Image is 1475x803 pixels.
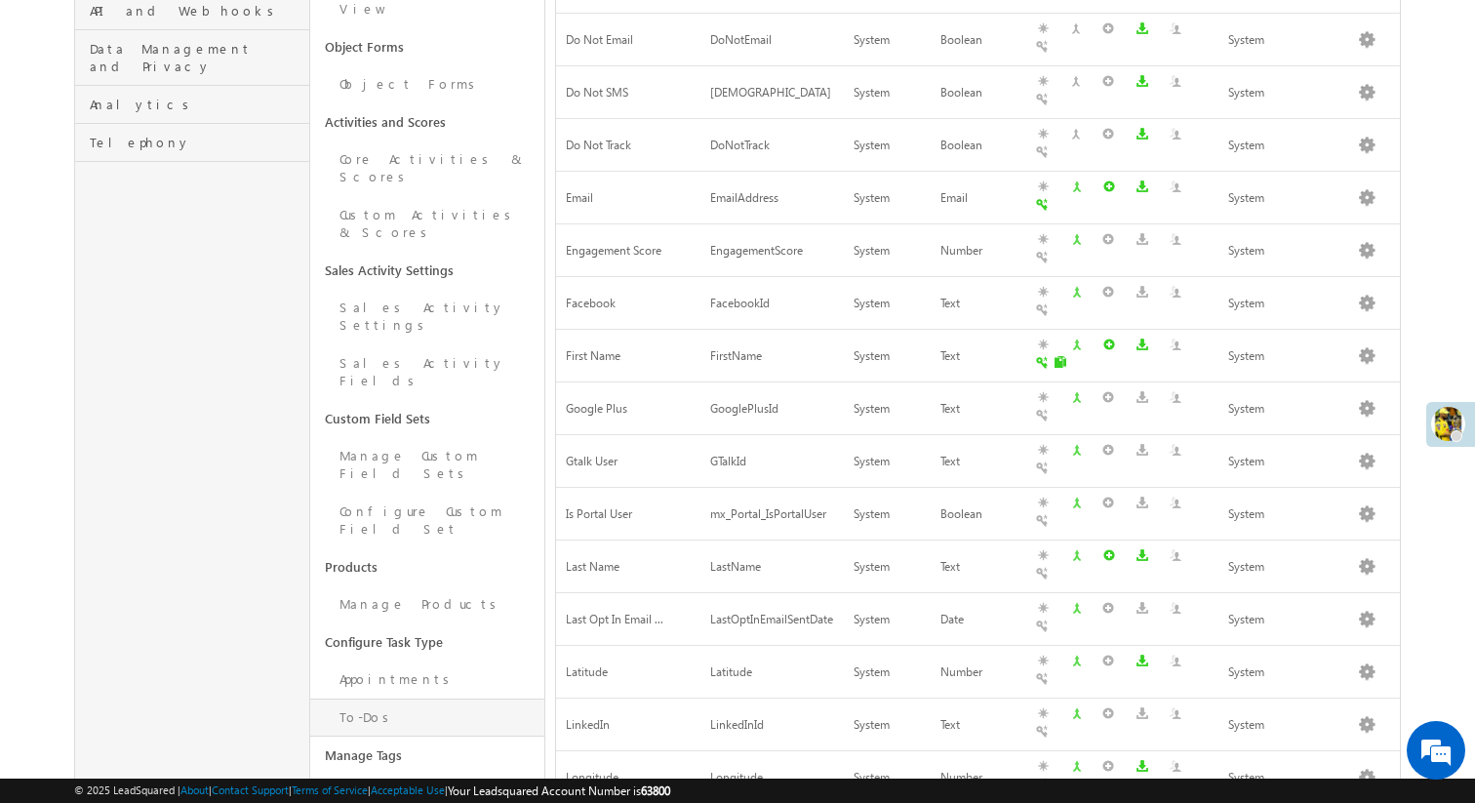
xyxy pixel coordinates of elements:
[566,401,627,416] span: Google Plus
[310,65,545,103] a: Object Forms
[940,136,1017,156] div: Boolean
[854,136,920,156] div: System
[854,399,920,420] div: System
[1228,83,1324,103] div: System
[566,717,610,732] span: LinkedIn
[566,85,628,100] span: Do Not SMS
[1228,557,1324,578] div: System
[854,83,920,103] div: System
[1228,610,1324,630] div: System
[1228,715,1324,736] div: System
[710,241,834,261] div: EngagementScore
[310,493,545,548] a: Configure Custom Field Set
[75,124,309,162] a: Telephony
[566,612,663,626] span: Last Opt In Email ...
[940,399,1017,420] div: Text
[212,783,289,796] a: Contact Support
[854,715,920,736] div: System
[310,400,545,437] a: Custom Field Sets
[310,585,545,623] a: Manage Products
[854,294,920,314] div: System
[710,557,834,578] div: LastName
[710,662,834,683] div: Latitude
[854,30,920,51] div: System
[1228,399,1324,420] div: System
[710,610,834,630] div: LastOptInEmailSentDate
[1228,30,1324,51] div: System
[854,452,920,472] div: System
[310,196,545,252] a: Custom Activities & Scores
[641,783,670,798] span: 63800
[310,252,545,289] a: Sales Activity Settings
[940,504,1017,525] div: Boolean
[940,241,1017,261] div: Number
[292,783,368,796] a: Terms of Service
[566,454,618,468] span: Gtalk User
[940,83,1017,103] div: Boolean
[180,783,209,796] a: About
[710,30,834,51] div: DoNotEmail
[940,294,1017,314] div: Text
[310,103,545,141] a: Activities and Scores
[940,768,1017,788] div: Number
[566,664,608,679] span: Latitude
[710,504,834,525] div: mx_Portal_IsPortalUser
[566,506,632,521] span: Is Portal User
[566,296,616,310] span: Facebook
[710,188,834,209] div: EmailAddress
[310,141,545,196] a: Core Activities & Scores
[854,504,920,525] div: System
[710,768,834,788] div: Longitude
[940,610,1017,630] div: Date
[1228,241,1324,261] div: System
[566,348,620,363] span: First Name
[310,661,545,699] a: Appointments
[1228,188,1324,209] div: System
[1228,452,1324,472] div: System
[710,294,834,314] div: FacebookId
[710,452,834,472] div: GTalkId
[854,768,920,788] div: System
[310,737,545,774] a: Manage Tags
[940,452,1017,472] div: Text
[566,138,631,152] span: Do Not Track
[310,437,545,493] a: Manage Custom Field Sets
[566,243,661,258] span: Engagement Score
[310,548,545,585] a: Products
[310,623,545,661] a: Configure Task Type
[1228,346,1324,367] div: System
[75,86,309,124] a: Analytics
[854,662,920,683] div: System
[566,770,618,784] span: Longitude
[1228,662,1324,683] div: System
[940,30,1017,51] div: Boolean
[854,557,920,578] div: System
[310,28,545,65] a: Object Forms
[940,188,1017,209] div: Email
[566,32,633,47] span: Do Not Email
[940,346,1017,367] div: Text
[448,783,670,798] span: Your Leadsquared Account Number is
[90,134,304,151] span: Telephony
[310,699,545,737] a: To-Dos
[854,610,920,630] div: System
[90,2,304,20] span: API and Webhooks
[1228,504,1324,525] div: System
[854,188,920,209] div: System
[90,40,304,75] span: Data Management and Privacy
[566,559,619,574] span: Last Name
[371,783,445,796] a: Acceptable Use
[710,83,834,103] div: [DEMOGRAPHIC_DATA]
[310,289,545,344] a: Sales Activity Settings
[566,190,593,205] span: Email
[1228,768,1324,788] div: System
[1228,294,1324,314] div: System
[940,557,1017,578] div: Text
[940,715,1017,736] div: Text
[710,136,834,156] div: DoNotTrack
[940,662,1017,683] div: Number
[90,96,304,113] span: Analytics
[854,241,920,261] div: System
[74,782,670,800] span: © 2025 LeadSquared | | | | |
[75,30,309,86] a: Data Management and Privacy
